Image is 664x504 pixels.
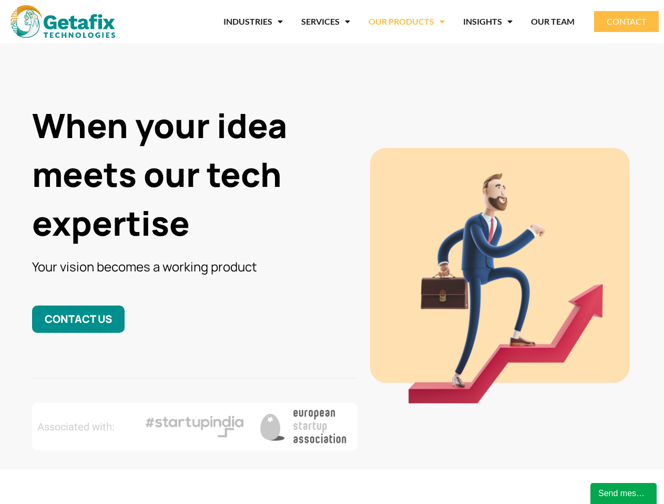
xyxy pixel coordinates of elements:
span: CONTACT US [45,312,112,326]
span: CONTACT [607,17,646,26]
a: INDUSTRIES [223,9,283,34]
a: SERVICES [301,9,350,34]
a: INSIGHTS [463,9,513,34]
a: CONTACT US [32,306,125,332]
h3: Your vision becomes a working product [32,258,357,275]
nav: Menu [131,9,575,34]
a: OUR PRODUCTS [369,9,445,34]
a: OUR TEAM [531,9,575,34]
h1: When your idea meets our tech expertise [32,101,357,247]
a: CONTACT [594,11,659,32]
iframe: chat widget [590,481,659,504]
h2: Associated with: [37,422,135,432]
img: web and mobile application development company [11,5,115,38]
